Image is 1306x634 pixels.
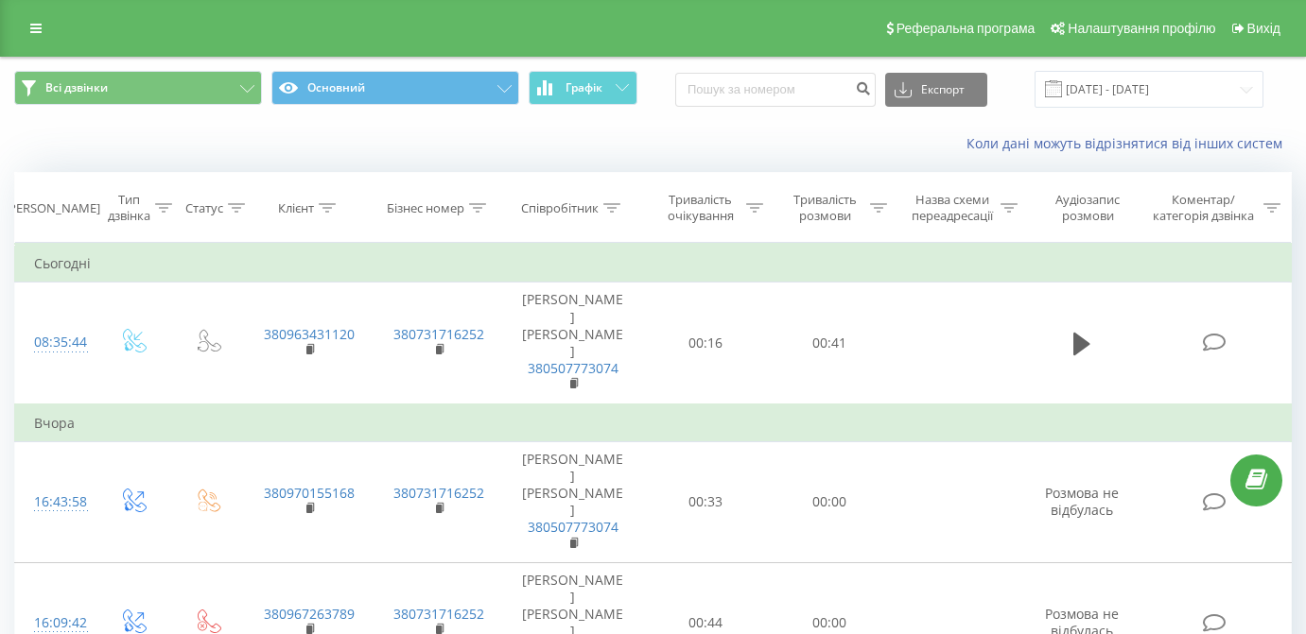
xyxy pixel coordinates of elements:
a: 380507773074 [528,518,618,536]
a: 380970155168 [264,484,355,502]
span: Вихід [1247,21,1280,36]
button: Графік [529,71,637,105]
div: Статус [185,200,223,216]
button: Всі дзвінки [14,71,262,105]
div: Співробітник [521,200,599,216]
td: 00:41 [767,283,892,404]
a: 380731716252 [393,325,484,343]
td: [PERSON_NAME] [PERSON_NAME] [503,441,643,562]
div: 08:35:44 [34,324,76,361]
div: Бізнес номер [387,200,464,216]
td: [PERSON_NAME] [PERSON_NAME] [503,283,643,404]
a: Коли дані можуть відрізнятися вiд інших систем [966,134,1292,152]
button: Основний [271,71,519,105]
input: Пошук за номером [675,73,876,107]
span: Налаштування профілю [1068,21,1215,36]
span: Розмова не відбулась [1045,484,1119,519]
div: [PERSON_NAME] [5,200,100,216]
div: Тривалість очікування [660,192,741,224]
div: Тип дзвінка [108,192,150,224]
a: 380731716252 [393,484,484,502]
span: Всі дзвінки [45,80,108,95]
a: 380967263789 [264,605,355,623]
span: Графік [566,81,602,94]
td: 00:33 [643,441,768,562]
div: Назва схеми переадресації [909,192,995,224]
td: Сьогодні [15,245,1292,283]
td: Вчора [15,404,1292,442]
div: Клієнт [278,200,314,216]
button: Експорт [885,73,987,107]
div: 16:43:58 [34,484,76,521]
div: Тривалість розмови [785,192,866,224]
a: 380507773074 [528,359,618,377]
div: Аудіозапис розмови [1039,192,1138,224]
a: 380731716252 [393,605,484,623]
td: 00:16 [643,283,768,404]
td: 00:00 [767,441,892,562]
a: 380963431120 [264,325,355,343]
span: Реферальна програма [897,21,1036,36]
div: Коментар/категорія дзвінка [1148,192,1259,224]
